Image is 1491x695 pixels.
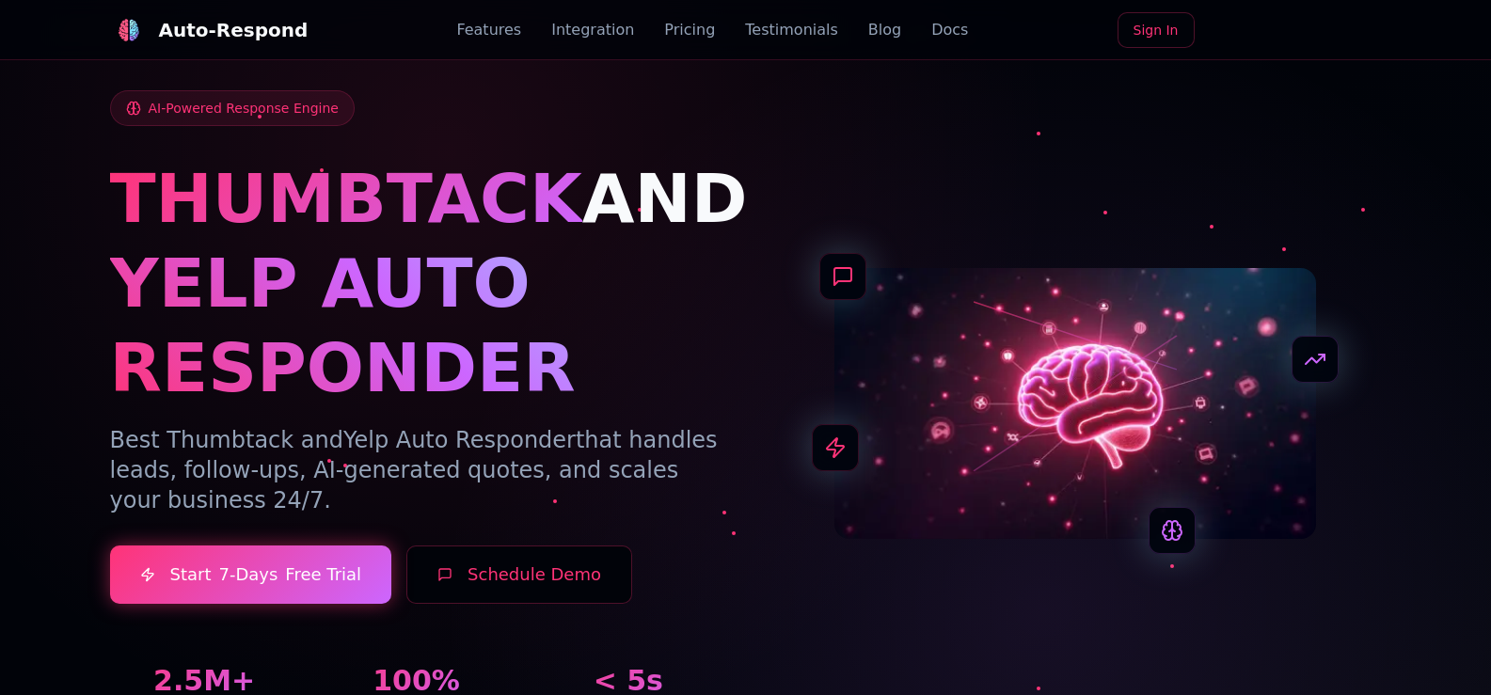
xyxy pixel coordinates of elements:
[110,545,392,604] a: Start7-DaysFree Trial
[582,159,748,238] span: AND
[110,11,309,49] a: Auto-Respond
[1200,10,1391,52] iframe: Sign in with Google Button
[110,425,723,515] p: Best Thumbtack and that handles leads, follow-ups, AI-generated quotes, and scales your business ...
[110,159,582,238] span: THUMBTACK
[149,99,339,118] span: AI-Powered Response Engine
[1118,12,1195,48] a: Sign In
[456,19,521,41] a: Features
[110,241,723,410] h1: YELP AUTO RESPONDER
[406,545,632,604] button: Schedule Demo
[159,17,309,43] div: Auto-Respond
[117,19,140,42] img: logo.svg
[343,427,576,453] span: Yelp Auto Responder
[868,19,901,41] a: Blog
[551,19,634,41] a: Integration
[834,268,1316,539] img: AI Neural Network Brain
[218,561,278,588] span: 7-Days
[664,19,715,41] a: Pricing
[931,19,968,41] a: Docs
[745,19,838,41] a: Testimonials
